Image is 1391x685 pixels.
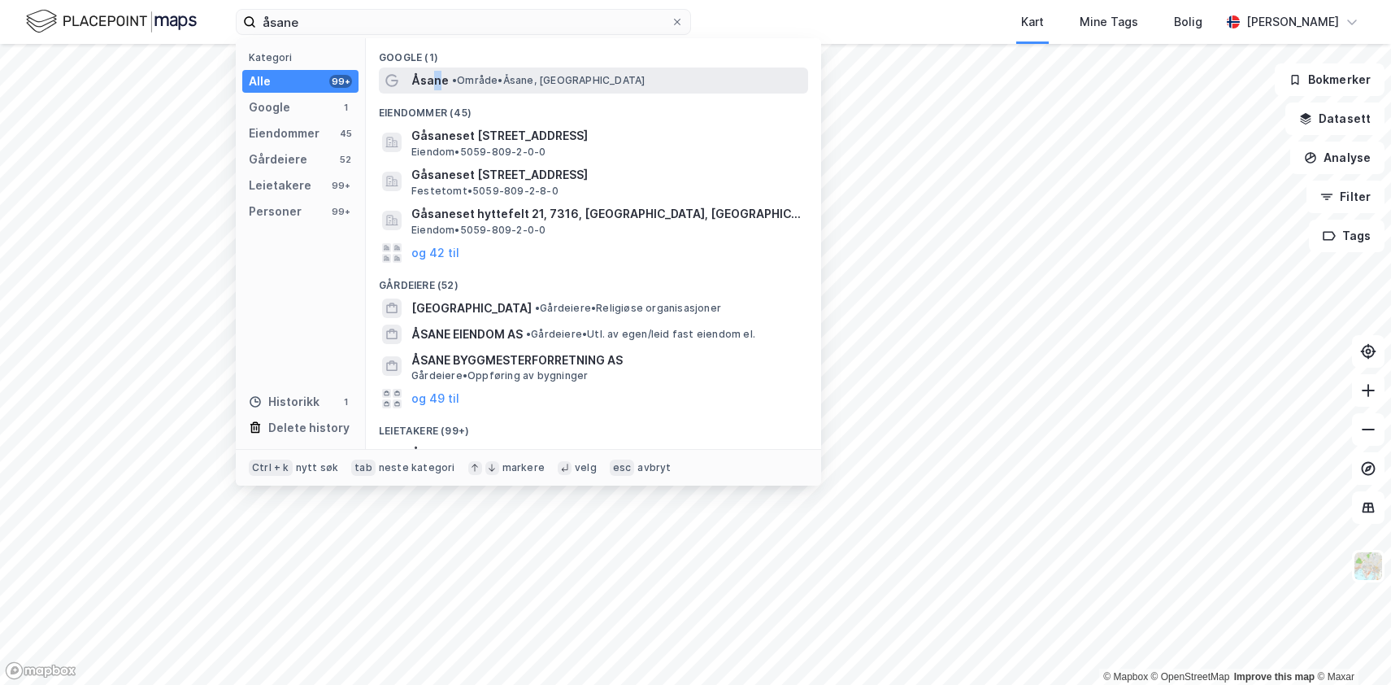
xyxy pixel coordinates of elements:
div: Gårdeiere (52) [366,266,821,295]
button: Analyse [1290,142,1384,174]
span: [GEOGRAPHIC_DATA] [411,299,532,318]
button: Bokmerker [1275,63,1384,96]
span: Gårdeiere • Utl. av egen/leid fast eiendom el. [526,328,755,341]
button: og 42 til [411,243,459,263]
div: Kontrollprogram for chat [1310,607,1391,685]
div: Kategori [249,51,359,63]
div: 99+ [329,205,352,218]
div: 45 [339,127,352,140]
span: Gåsaneset [STREET_ADDRESS] [411,165,802,185]
span: Gåsaneset [STREET_ADDRESS] [411,126,802,146]
span: Gåsaneset hyttefelt 21, 7316, [GEOGRAPHIC_DATA], [GEOGRAPHIC_DATA] [411,204,802,224]
span: • [452,74,457,86]
a: Improve this map [1234,671,1315,683]
div: Gårdeiere [249,150,307,169]
span: Gårdeiere • Oppføring av bygninger [411,369,588,382]
div: Google [249,98,290,117]
div: Bolig [1174,12,1202,32]
div: [PERSON_NAME] [1246,12,1339,32]
div: 1 [339,101,352,114]
div: 52 [339,153,352,166]
div: Historikk [249,392,319,412]
button: og 49 til [411,389,459,408]
span: ÅSANE EIENDOM AS [411,325,523,344]
div: markere [502,461,545,474]
img: Z [1353,551,1384,582]
span: Åsane [411,71,449,90]
div: velg [575,461,597,474]
div: Mine Tags [1080,12,1138,32]
div: Eiendommer (45) [366,94,821,123]
span: Område • Åsane, [GEOGRAPHIC_DATA] [452,74,645,87]
div: Leietakere [249,176,311,195]
div: nytt søk [296,461,339,474]
div: Leietakere (99+) [366,412,821,441]
div: tab [351,460,376,476]
iframe: Chat Widget [1310,607,1391,685]
div: Kart [1021,12,1044,32]
button: Filter [1306,181,1384,213]
div: avbryt [637,461,671,474]
button: Datasett [1285,103,1384,135]
a: Mapbox homepage [5,661,76,680]
div: Google (1) [366,38,821,68]
div: 1 [339,395,352,408]
div: Eiendommer [249,124,319,143]
span: Festetomt • 5059-809-2-8-0 [411,185,559,198]
div: 99+ [329,179,352,192]
span: Gårdeiere • Religiøse organisasjoner [535,302,721,315]
div: Ctrl + k [249,460,293,476]
input: Søk på adresse, matrikkel, gårdeiere, leietakere eller personer [256,10,671,34]
span: Eiendom • 5059-809-2-0-0 [411,224,546,237]
div: Personer [249,202,302,221]
a: Mapbox [1103,671,1148,683]
span: ÅSANE BYGGMESTERFORRETNING AS [411,444,802,464]
span: Eiendom • 5059-809-2-0-0 [411,146,546,159]
button: Tags [1309,220,1384,252]
div: esc [610,460,635,476]
img: logo.f888ab2527a4732fd821a326f86c7f29.svg [26,7,197,36]
div: 99+ [329,75,352,88]
span: • [535,302,540,314]
span: ÅSANE BYGGMESTERFORRETNING AS [411,351,802,370]
div: Delete history [268,418,350,438]
span: • [526,328,531,340]
div: Alle [249,72,271,91]
div: neste kategori [379,461,455,474]
a: OpenStreetMap [1151,671,1230,683]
